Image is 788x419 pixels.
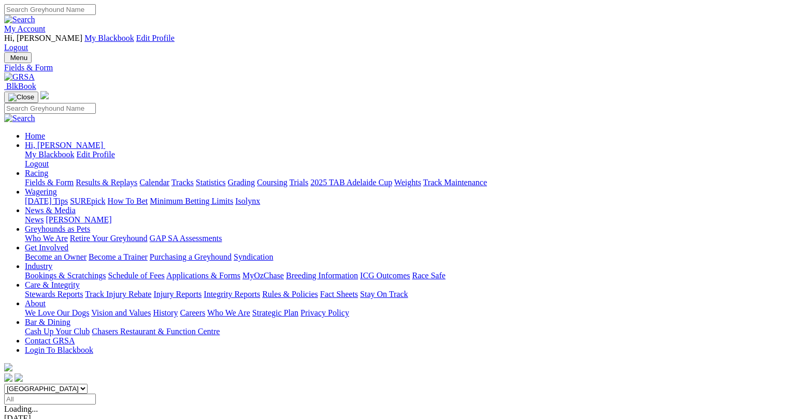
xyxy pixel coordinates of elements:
a: Applications & Forms [166,271,240,280]
a: Cash Up Your Club [25,327,90,336]
a: Calendar [139,178,169,187]
a: Purchasing a Greyhound [150,252,232,261]
a: Get Involved [25,243,68,252]
a: Tracks [171,178,194,187]
div: Racing [25,178,784,187]
div: About [25,308,784,318]
a: BlkBook [4,82,36,91]
img: logo-grsa-white.png [40,91,49,99]
a: Trials [289,178,308,187]
a: [PERSON_NAME] [46,215,111,224]
div: Bar & Dining [25,327,784,336]
a: My Blackbook [84,34,134,42]
a: Statistics [196,178,226,187]
input: Search [4,103,96,114]
a: Strategic Plan [252,308,298,317]
a: Schedule of Fees [108,271,164,280]
a: Rules & Policies [262,290,318,298]
a: Become a Trainer [89,252,148,261]
img: GRSA [4,72,35,82]
span: BlkBook [6,82,36,91]
a: Weights [394,178,421,187]
img: Close [8,93,34,101]
a: Minimum Betting Limits [150,197,233,205]
a: How To Bet [108,197,148,205]
a: Grading [228,178,255,187]
a: Chasers Restaurant & Function Centre [92,327,220,336]
a: Industry [25,262,52,271]
a: GAP SA Assessments [150,234,222,243]
div: Hi, [PERSON_NAME] [25,150,784,169]
a: Contact GRSA [25,336,75,345]
a: Injury Reports [153,290,202,298]
img: facebook.svg [4,373,12,382]
a: Race Safe [412,271,445,280]
img: twitter.svg [15,373,23,382]
a: Home [25,131,45,140]
a: Vision and Values [91,308,151,317]
a: My Account [4,24,46,33]
a: Results & Replays [76,178,137,187]
a: Edit Profile [136,34,175,42]
div: My Account [4,34,784,52]
a: Breeding Information [286,271,358,280]
button: Toggle navigation [4,92,38,103]
a: My Blackbook [25,150,75,159]
a: News [25,215,44,224]
a: Integrity Reports [204,290,260,298]
a: [DATE] Tips [25,197,68,205]
a: Careers [180,308,205,317]
div: Greyhounds as Pets [25,234,784,243]
a: Greyhounds as Pets [25,225,90,233]
a: About [25,299,46,308]
a: SUREpick [70,197,105,205]
span: Menu [10,54,27,62]
a: Fields & Form [25,178,74,187]
a: Track Injury Rebate [85,290,151,298]
a: Fact Sheets [320,290,358,298]
a: Edit Profile [77,150,115,159]
a: We Love Our Dogs [25,308,89,317]
a: News & Media [25,206,76,215]
a: Syndication [234,252,273,261]
a: Stewards Reports [25,290,83,298]
a: Coursing [257,178,288,187]
a: Privacy Policy [300,308,349,317]
a: Wagering [25,187,57,196]
a: History [153,308,178,317]
div: Wagering [25,197,784,206]
a: Fields & Form [4,63,784,72]
img: logo-grsa-white.png [4,363,12,371]
a: Who We Are [207,308,250,317]
span: Hi, [PERSON_NAME] [4,34,82,42]
a: Who We Are [25,234,68,243]
span: Hi, [PERSON_NAME] [25,141,103,149]
a: Logout [25,159,49,168]
a: MyOzChase [242,271,284,280]
div: Care & Integrity [25,290,784,299]
button: Toggle navigation [4,52,32,63]
a: Login To Blackbook [25,346,93,354]
a: Racing [25,169,48,177]
span: Loading... [4,405,38,413]
div: Industry [25,271,784,280]
a: Hi, [PERSON_NAME] [25,141,105,149]
a: Care & Integrity [25,280,80,289]
div: News & Media [25,215,784,225]
a: Stay On Track [360,290,408,298]
input: Search [4,4,96,15]
a: Track Maintenance [423,178,487,187]
a: Become an Owner [25,252,87,261]
a: Isolynx [235,197,260,205]
a: Bookings & Scratchings [25,271,106,280]
a: Bar & Dining [25,318,70,326]
div: Get Involved [25,252,784,262]
img: Search [4,114,35,123]
a: 2025 TAB Adelaide Cup [310,178,392,187]
a: Retire Your Greyhound [70,234,148,243]
img: Search [4,15,35,24]
a: ICG Outcomes [360,271,410,280]
input: Select date [4,394,96,405]
a: Logout [4,43,28,52]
